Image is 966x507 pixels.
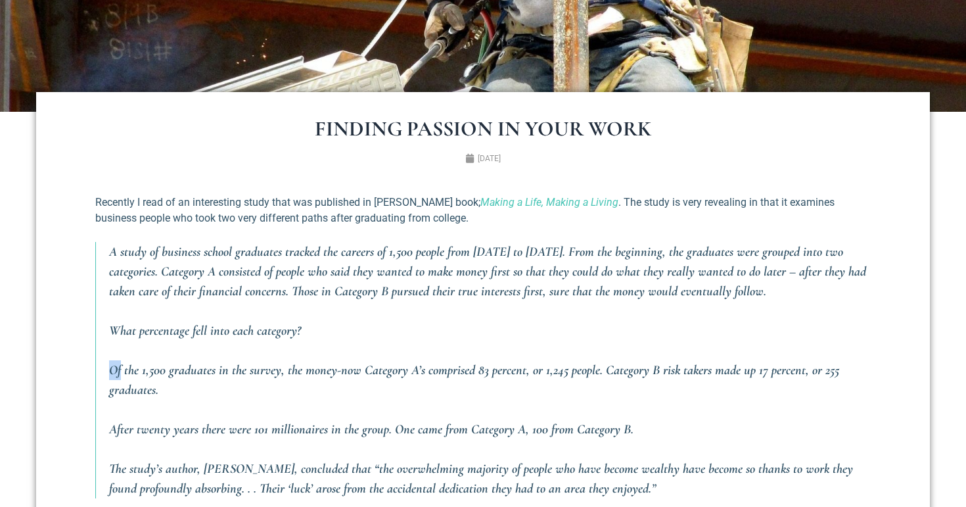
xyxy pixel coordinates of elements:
p: The study’s author, [PERSON_NAME], concluded that “the overwhelming majority of people who have b... [109,459,871,498]
p: Recently I read of an interesting study that was published in [PERSON_NAME] book; . The study is ... [95,195,871,226]
h1: Finding Passion in Your Work [89,118,877,139]
p: Of the 1,500 graduates in the survey, the money-now Category A’s comprised 83 percent, or 1,245 p... [109,360,871,400]
a: [DATE] [465,153,501,164]
p: A study of business school graduates tracked the careers of 1,500 people from [DATE] to [DATE]. F... [109,242,871,301]
time: [DATE] [478,154,501,163]
a: Making a Life, Making a Living [480,196,618,208]
p: After twenty years there were 101 millionaires in the group. One came from Category A, 100 from C... [109,420,871,439]
p: What percentage fell into each category? [109,321,871,341]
